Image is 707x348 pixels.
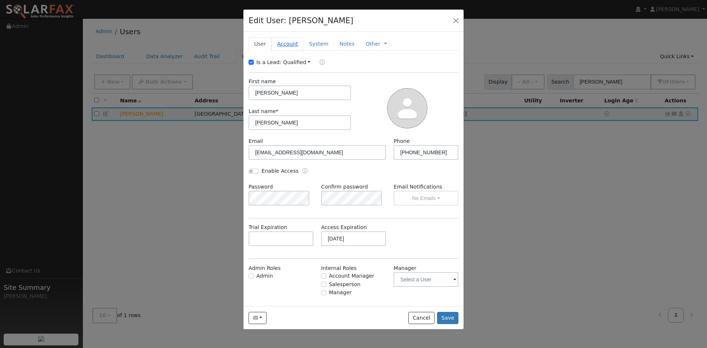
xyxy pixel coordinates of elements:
label: Last name [249,108,278,115]
label: Manager [329,289,352,296]
h4: Edit User: [PERSON_NAME] [249,15,353,27]
input: Admin [249,273,254,278]
label: Confirm password [321,183,368,191]
label: Account Manager [329,272,374,280]
label: Manager [394,264,416,272]
label: Email [249,137,263,145]
label: Email Notifications [394,183,458,191]
a: Account [271,37,303,51]
span: Required [276,108,278,114]
label: Enable Access [261,167,299,175]
button: ggmaroney@gmail.com [249,312,267,324]
label: Internal Roles [321,264,356,272]
label: First name [249,78,276,85]
label: Admin Roles [249,264,281,272]
a: Qualified [283,59,311,65]
label: Salesperson [329,281,360,288]
input: Account Manager [321,273,326,278]
a: User [249,37,271,51]
input: Select a User [394,272,458,287]
button: Cancel [408,312,435,324]
a: Notes [334,37,360,51]
div: Stats [442,305,458,312]
label: Admin [256,272,273,280]
a: Enable Access [302,167,307,176]
label: Trial Expiration [249,224,287,231]
button: Save [437,312,458,324]
label: Phone [394,137,410,145]
label: Is a Lead: [256,59,281,66]
label: Password [249,183,273,191]
input: Salesperson [321,282,326,287]
input: Is a Lead: [249,60,254,65]
a: Lead [314,59,325,67]
a: Other [366,40,380,48]
input: Manager [321,290,326,295]
a: System [303,37,334,51]
label: Access Expiration [321,224,367,231]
